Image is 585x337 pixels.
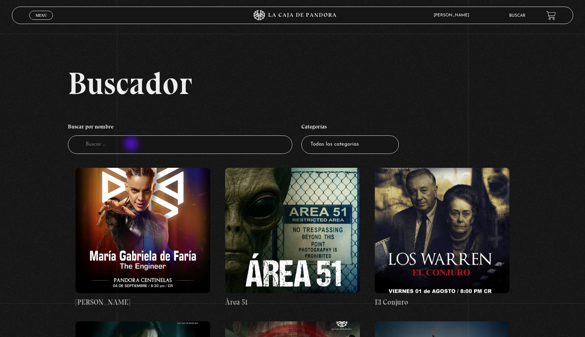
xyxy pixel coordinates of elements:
h4: [PERSON_NAME] [76,297,210,308]
h4: Categorías [301,120,399,136]
a: [PERSON_NAME] [76,168,210,308]
span: [PERSON_NAME] [430,13,476,17]
a: El Conjuro [375,168,509,308]
h4: Buscar por nombre [68,120,293,136]
a: Área 51 [225,168,360,308]
h2: Buscador [68,68,573,99]
a: Buscar [509,14,525,18]
span: Menu [35,13,47,17]
h4: Área 51 [225,297,360,308]
span: Cerrar [33,19,49,24]
h4: El Conjuro [375,297,509,308]
a: View your shopping cart [546,11,556,20]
